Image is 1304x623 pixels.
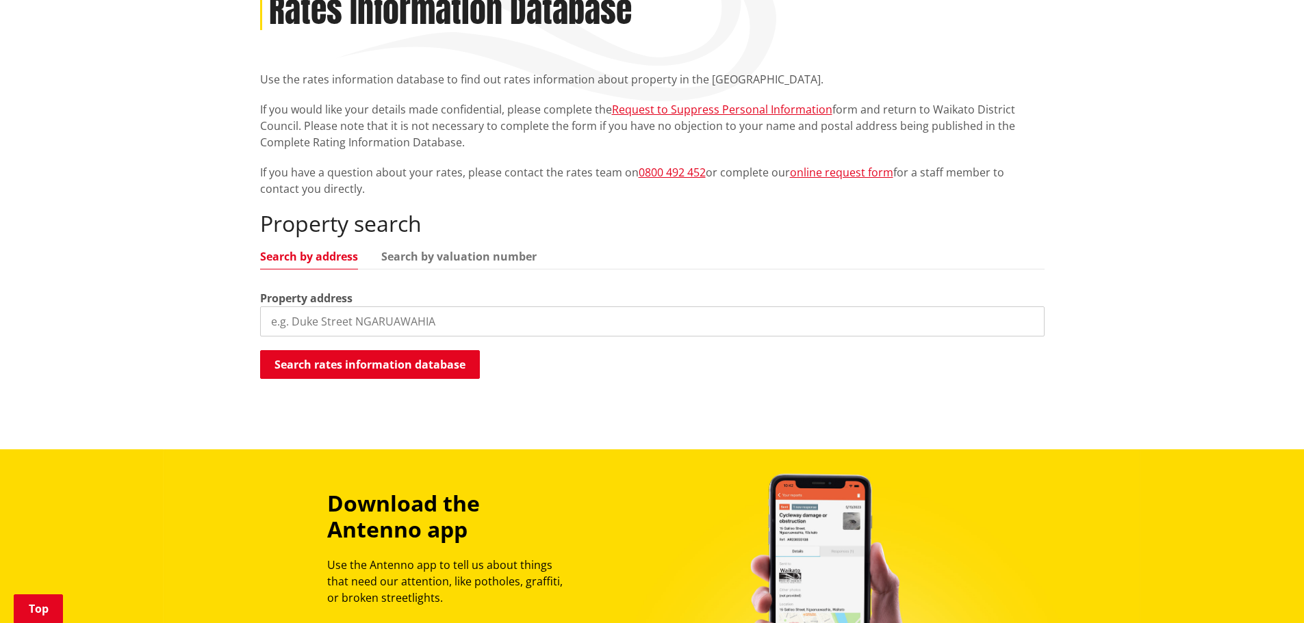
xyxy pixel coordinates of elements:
[260,306,1045,336] input: e.g. Duke Street NGARUAWAHIA
[260,164,1045,197] p: If you have a question about your rates, please contact the rates team on or complete our for a s...
[790,165,893,180] a: online request form
[260,211,1045,237] h2: Property search
[1241,566,1290,615] iframe: Messenger Launcher
[260,350,480,379] button: Search rates information database
[639,165,706,180] a: 0800 492 452
[327,557,575,606] p: Use the Antenno app to tell us about things that need our attention, like potholes, graffiti, or ...
[260,101,1045,150] p: If you would like your details made confidential, please complete the form and return to Waikato ...
[260,251,358,262] a: Search by address
[381,251,537,262] a: Search by valuation number
[260,71,1045,88] p: Use the rates information database to find out rates information about property in the [GEOGRAPHI...
[260,290,353,306] label: Property address
[14,594,63,623] a: Top
[612,102,832,117] a: Request to Suppress Personal Information
[327,490,575,543] h3: Download the Antenno app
